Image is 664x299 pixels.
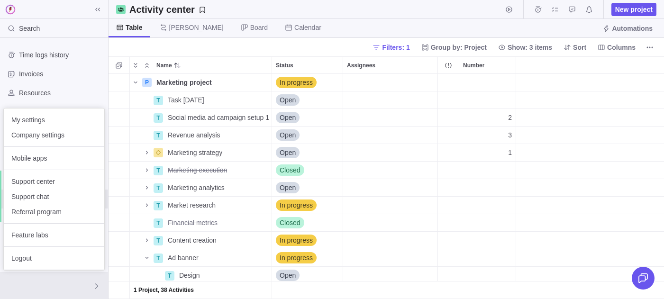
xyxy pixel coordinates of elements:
a: Support chat [4,189,104,204]
span: Mobile apps [11,154,97,163]
a: Support center [4,174,104,189]
span: Logout [11,254,97,263]
span: My settings [11,115,97,125]
span: Company settings [11,130,97,140]
a: My settings [4,112,104,127]
a: Mobile apps [4,151,104,166]
div: Helen Smith [6,281,17,292]
a: Feature labs [4,227,104,243]
span: Support chat [11,192,97,201]
span: Referral program [11,207,97,217]
a: Company settings [4,127,104,143]
span: Feature labs [11,230,97,240]
a: Referral program [4,204,104,219]
span: Support center [11,177,97,186]
a: Logout [4,251,104,266]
